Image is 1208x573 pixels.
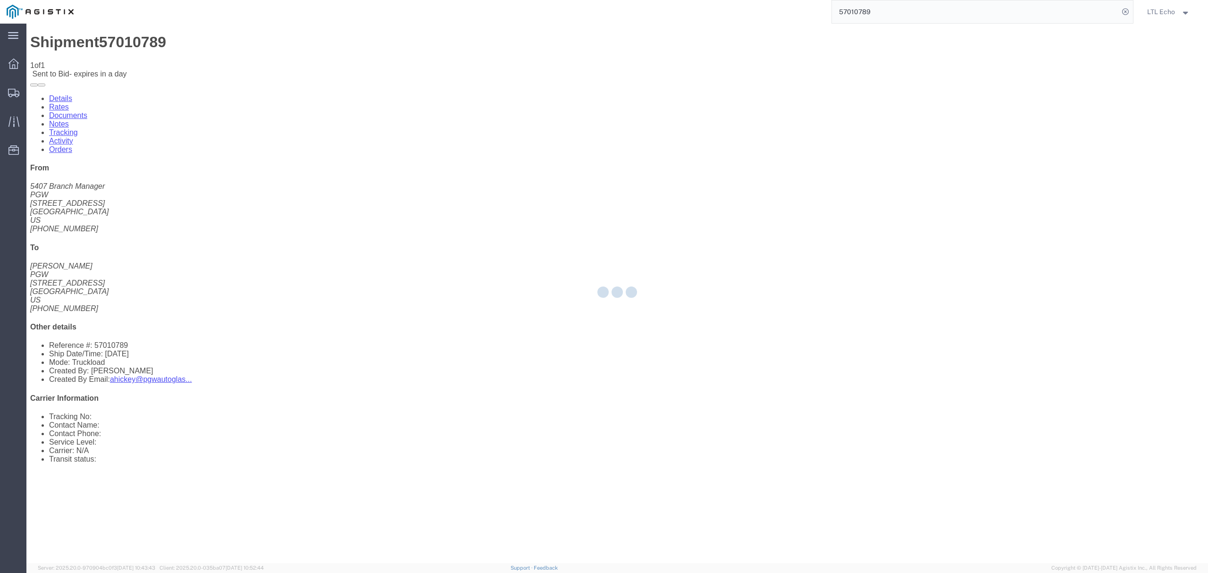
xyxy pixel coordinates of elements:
[117,565,155,571] span: [DATE] 10:43:43
[1147,7,1175,17] span: LTL Echo
[511,565,534,571] a: Support
[7,5,74,19] img: logo
[226,565,264,571] span: [DATE] 10:52:44
[38,565,155,571] span: Server: 2025.20.0-970904bc0f3
[832,0,1119,23] input: Search for shipment number, reference number
[159,565,264,571] span: Client: 2025.20.0-035ba07
[1051,564,1197,572] span: Copyright © [DATE]-[DATE] Agistix Inc., All Rights Reserved
[534,565,558,571] a: Feedback
[1147,6,1195,17] button: LTL Echo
